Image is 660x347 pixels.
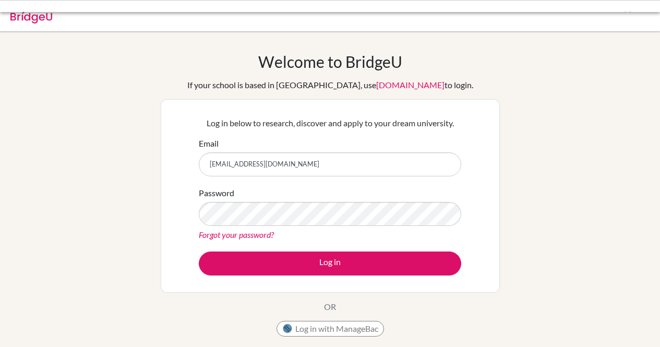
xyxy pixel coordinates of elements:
[199,137,219,150] label: Email
[187,79,473,91] div: If your school is based in [GEOGRAPHIC_DATA], use to login.
[199,230,274,240] a: Forgot your password?
[376,80,445,90] a: [DOMAIN_NAME]
[10,7,52,23] img: Bridge-U
[277,321,384,337] button: Log in with ManageBac
[199,252,461,276] button: Log in
[258,52,402,71] h1: Welcome to BridgeU
[28,8,476,21] div: Invalid email or password.
[199,117,461,129] p: Log in below to research, discover and apply to your dream university.
[199,187,234,199] label: Password
[324,301,336,313] p: OR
